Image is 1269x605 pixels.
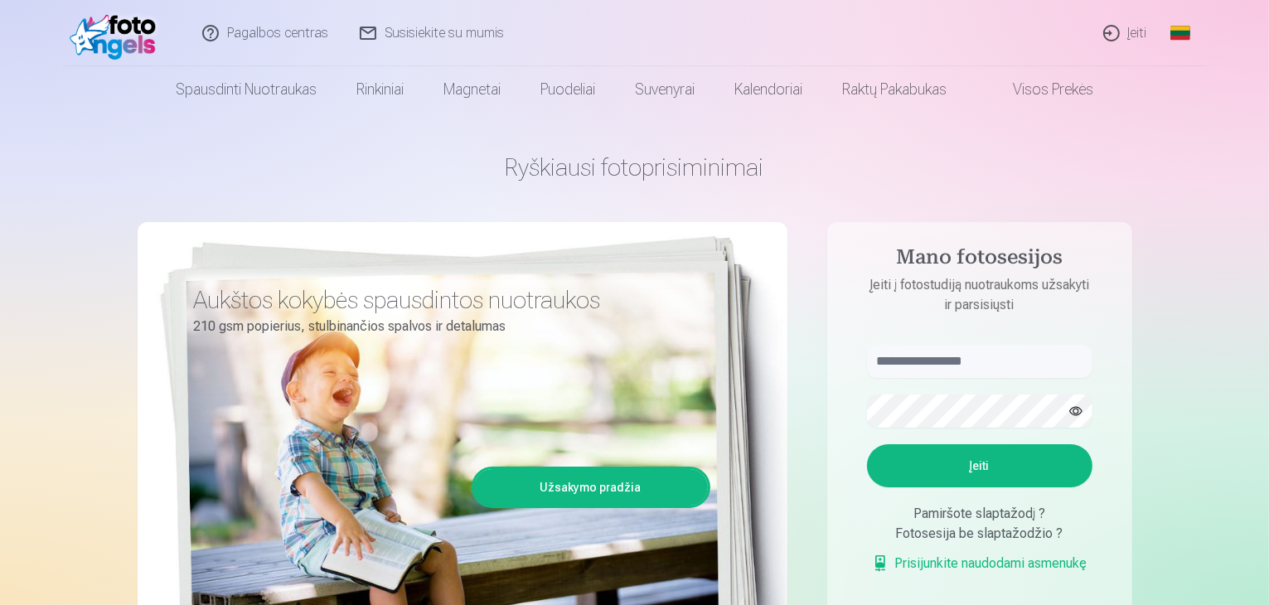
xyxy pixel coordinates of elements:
a: Magnetai [424,66,521,113]
a: Kalendoriai [714,66,822,113]
a: Raktų pakabukas [822,66,966,113]
a: Visos prekės [966,66,1113,113]
h4: Mano fotosesijos [850,245,1109,275]
a: Puodeliai [521,66,615,113]
img: /fa2 [70,7,165,60]
div: Pamiršote slaptažodį ? [867,504,1092,524]
h3: Aukštos kokybės spausdintos nuotraukos [194,285,698,315]
h1: Ryškiausi fotoprisiminimai [138,152,1132,182]
p: Įeiti į fotostudiją nuotraukoms užsakyti ir parsisiųsti [850,275,1109,315]
a: Prisijunkite naudodami asmenukę [872,554,1087,574]
a: Suvenyrai [615,66,714,113]
p: 210 gsm popierius, stulbinančios spalvos ir detalumas [194,315,698,338]
a: Rinkiniai [337,66,424,113]
a: Užsakymo pradžia [474,469,708,506]
a: Spausdinti nuotraukas [156,66,337,113]
button: Įeiti [867,444,1092,487]
div: Fotosesija be slaptažodžio ? [867,524,1092,544]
